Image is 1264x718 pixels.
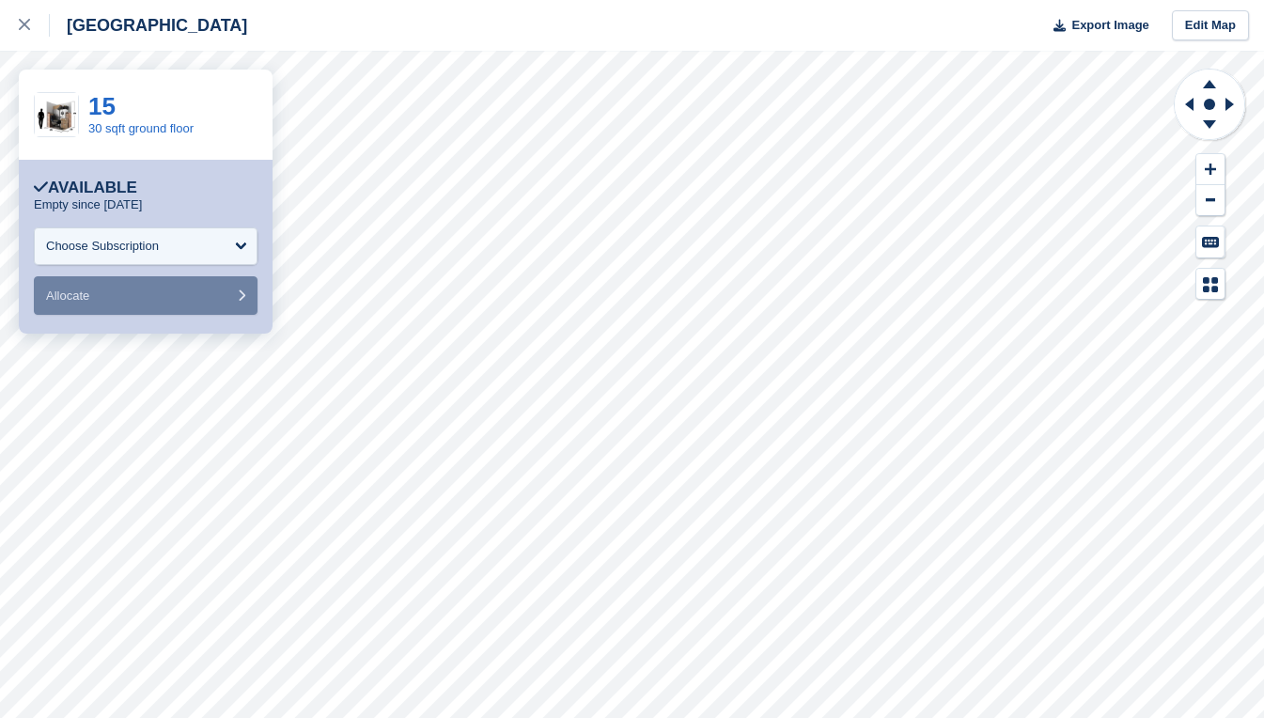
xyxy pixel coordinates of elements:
[34,276,257,315] button: Allocate
[88,121,194,135] a: 30 sqft ground floor
[1196,154,1225,185] button: Zoom In
[1042,10,1149,41] button: Export Image
[1196,226,1225,258] button: Keyboard Shortcuts
[35,93,78,136] img: 30%20sqft.jpeg
[50,14,247,37] div: [GEOGRAPHIC_DATA]
[46,289,89,303] span: Allocate
[88,92,116,120] a: 15
[1172,10,1249,41] a: Edit Map
[46,237,159,256] div: Choose Subscription
[1196,269,1225,300] button: Map Legend
[1196,185,1225,216] button: Zoom Out
[1071,16,1148,35] span: Export Image
[34,197,142,212] p: Empty since [DATE]
[34,179,137,197] div: Available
